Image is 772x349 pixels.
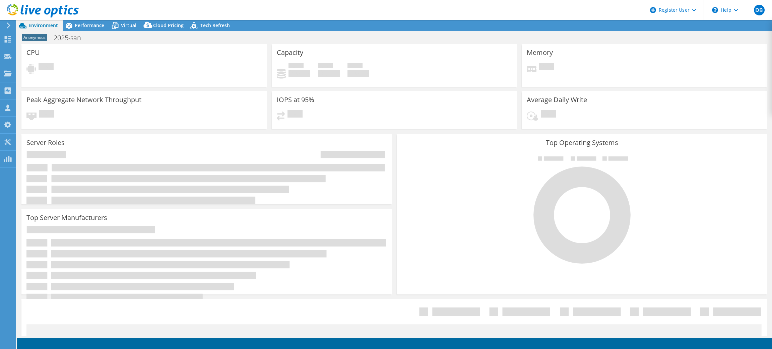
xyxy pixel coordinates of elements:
[26,214,107,221] h3: Top Server Manufacturers
[39,110,54,119] span: Pending
[347,63,363,70] span: Total
[288,70,310,77] h4: 0 GiB
[22,34,47,41] span: Anonymous
[541,110,556,119] span: Pending
[39,63,54,72] span: Pending
[288,63,304,70] span: Used
[26,139,65,146] h3: Server Roles
[318,70,340,77] h4: 0 GiB
[51,34,91,42] h1: 2025-san
[527,49,553,56] h3: Memory
[318,63,333,70] span: Free
[121,22,136,28] span: Virtual
[754,5,765,15] span: DB
[539,63,554,72] span: Pending
[527,96,587,103] h3: Average Daily Write
[277,96,314,103] h3: IOPS at 95%
[200,22,230,28] span: Tech Refresh
[712,7,718,13] svg: \n
[26,96,141,103] h3: Peak Aggregate Network Throughput
[153,22,184,28] span: Cloud Pricing
[75,22,104,28] span: Performance
[26,49,40,56] h3: CPU
[402,139,762,146] h3: Top Operating Systems
[277,49,303,56] h3: Capacity
[347,70,369,77] h4: 0 GiB
[28,22,58,28] span: Environment
[287,110,303,119] span: Pending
